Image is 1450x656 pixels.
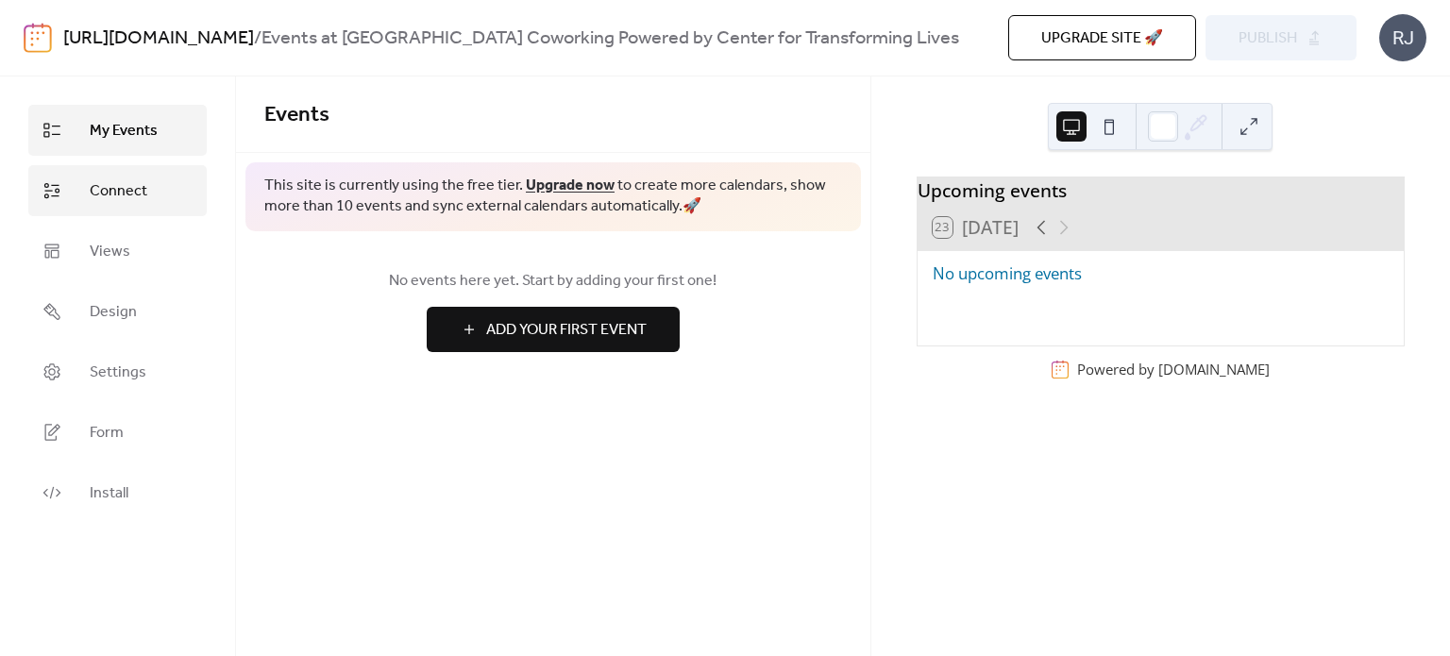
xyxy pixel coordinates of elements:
[264,176,842,218] span: This site is currently using the free tier. to create more calendars, show more than 10 events an...
[28,407,207,458] a: Form
[1379,14,1426,61] div: RJ
[28,105,207,156] a: My Events
[24,23,52,53] img: logo
[918,177,1404,205] div: Upcoming events
[90,241,130,263] span: Views
[254,21,261,57] b: /
[427,307,680,352] button: Add Your First Event
[28,346,207,397] a: Settings
[90,362,146,384] span: Settings
[1158,360,1270,378] a: [DOMAIN_NAME]
[1008,15,1196,60] button: Upgrade site 🚀
[28,467,207,518] a: Install
[90,482,128,505] span: Install
[264,270,842,293] span: No events here yet. Start by adding your first one!
[264,94,329,136] span: Events
[264,307,842,352] a: Add Your First Event
[1041,27,1163,50] span: Upgrade site 🚀
[90,120,158,143] span: My Events
[90,301,137,324] span: Design
[28,226,207,277] a: Views
[63,21,254,57] a: [URL][DOMAIN_NAME]
[1077,360,1270,378] div: Powered by
[28,286,207,337] a: Design
[90,422,124,445] span: Form
[933,262,1389,284] div: No upcoming events
[261,21,959,57] b: Events at [GEOGRAPHIC_DATA] Coworking Powered by Center for Transforming Lives
[526,171,615,200] a: Upgrade now
[28,165,207,216] a: Connect
[90,180,147,203] span: Connect
[486,319,647,342] span: Add Your First Event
